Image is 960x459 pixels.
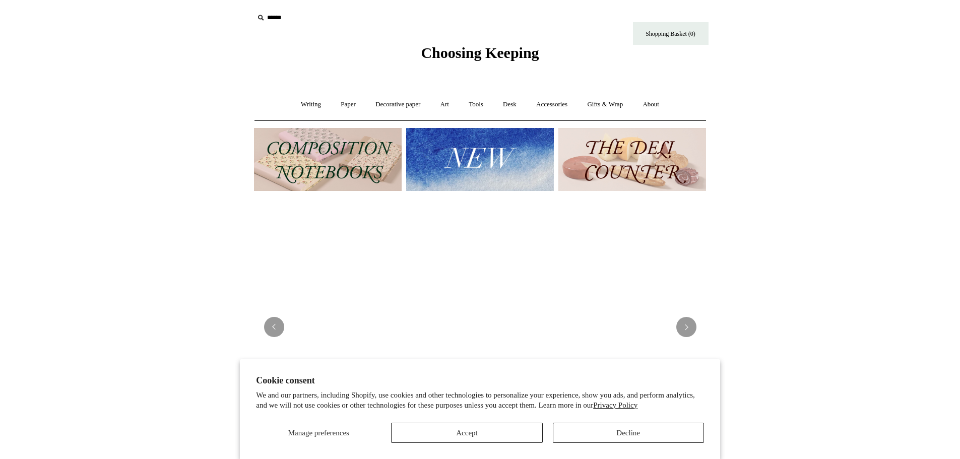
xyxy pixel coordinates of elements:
[676,317,696,337] button: Next
[633,22,709,45] a: Shopping Basket (0)
[254,128,402,191] img: 202302 Composition ledgers.jpg__PID:69722ee6-fa44-49dd-a067-31375e5d54ec
[332,91,365,118] a: Paper
[633,91,668,118] a: About
[494,91,526,118] a: Desk
[366,91,429,118] a: Decorative paper
[553,423,704,443] button: Decline
[391,423,542,443] button: Accept
[256,423,381,443] button: Manage preferences
[558,128,706,191] img: The Deli Counter
[288,429,349,437] span: Manage preferences
[254,201,707,453] img: USA PSA .jpg__PID:33428022-6587-48b7-8b57-d7eefc91f15a
[431,91,458,118] a: Art
[578,91,632,118] a: Gifts & Wrap
[460,91,492,118] a: Tools
[406,128,554,191] img: New.jpg__PID:f73bdf93-380a-4a35-bcfe-7823039498e1
[256,375,704,386] h2: Cookie consent
[593,401,637,409] a: Privacy Policy
[292,91,330,118] a: Writing
[421,44,539,61] span: Choosing Keeping
[527,91,577,118] a: Accessories
[256,390,704,410] p: We and our partners, including Shopify, use cookies and other technologies to personalize your ex...
[264,317,284,337] button: Previous
[421,52,539,59] a: Choosing Keeping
